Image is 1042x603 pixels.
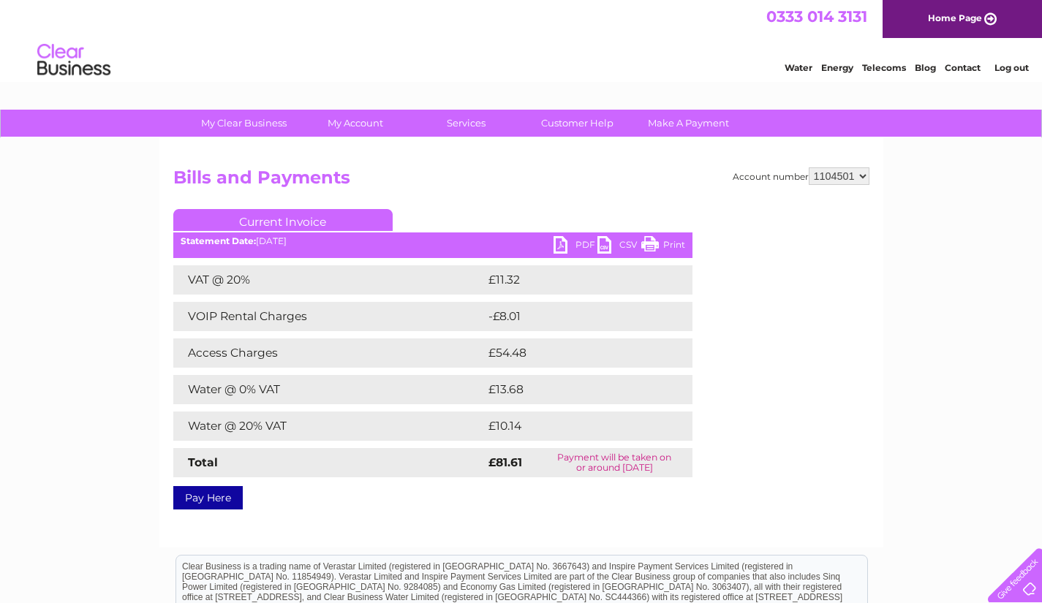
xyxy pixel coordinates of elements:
a: 0333 014 3131 [766,7,867,26]
td: £13.68 [485,375,662,404]
td: Water @ 0% VAT [173,375,485,404]
td: VAT @ 20% [173,265,485,295]
a: Contact [945,62,981,73]
div: Account number [733,167,869,185]
td: Water @ 20% VAT [173,412,485,441]
td: £54.48 [485,338,664,368]
a: CSV [597,236,641,257]
a: Pay Here [173,486,243,509]
img: logo.png [37,38,111,83]
strong: £81.61 [488,455,522,469]
strong: Total [188,455,218,469]
b: Statement Date: [181,235,256,246]
a: My Clear Business [184,110,304,137]
a: Water [785,62,812,73]
td: Payment will be taken on or around [DATE] [537,448,692,477]
h2: Bills and Payments [173,167,869,195]
a: Telecoms [862,62,906,73]
a: Customer Help [517,110,638,137]
td: Access Charges [173,338,485,368]
td: -£8.01 [485,302,660,331]
div: [DATE] [173,236,692,246]
a: Current Invoice [173,209,393,231]
td: £11.32 [485,265,660,295]
a: My Account [295,110,415,137]
a: Blog [915,62,936,73]
td: £10.14 [485,412,660,441]
a: Print [641,236,685,257]
a: Services [406,110,526,137]
td: VOIP Rental Charges [173,302,485,331]
a: Make A Payment [628,110,749,137]
a: Energy [821,62,853,73]
a: PDF [554,236,597,257]
a: Log out [994,62,1029,73]
div: Clear Business is a trading name of Verastar Limited (registered in [GEOGRAPHIC_DATA] No. 3667643... [176,8,867,71]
